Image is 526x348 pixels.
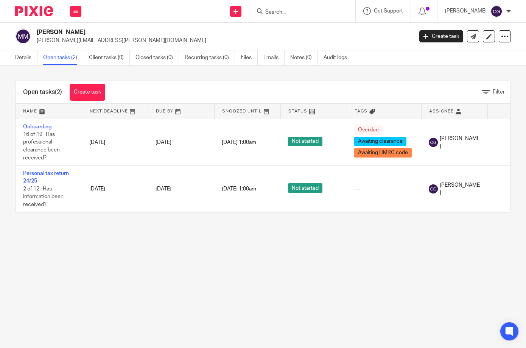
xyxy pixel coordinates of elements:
h1: Open tasks [23,88,62,96]
span: Status [288,109,307,113]
span: [DATE] 1:00am [222,186,256,192]
a: Client tasks (0) [89,50,130,65]
a: Create task [70,84,105,101]
span: Awaiting clearance [354,137,406,146]
input: Search [265,9,333,16]
span: [PERSON_NAME] [440,181,480,197]
td: [DATE] [82,119,148,166]
a: Open tasks (2) [43,50,83,65]
img: svg%3E [15,28,31,44]
span: [PERSON_NAME] [440,135,480,150]
img: svg%3E [429,184,438,194]
span: [DATE] 1:00am [222,140,256,145]
img: Pixie [15,6,53,16]
a: Create task [419,30,463,42]
p: [PERSON_NAME] [445,7,487,15]
a: Audit logs [324,50,353,65]
span: Tags [355,109,367,113]
img: svg%3E [490,5,503,17]
span: 2 of 12 · Has information been received? [23,186,64,207]
a: Emails [263,50,285,65]
span: Not started [288,183,322,193]
a: Closed tasks (0) [135,50,179,65]
a: Personal tax return 24/25 [23,171,69,184]
span: (2) [55,89,62,95]
a: Files [241,50,258,65]
a: Details [15,50,37,65]
span: Get Support [374,8,403,14]
div: --- [354,185,414,193]
td: [DATE] [82,166,148,212]
span: Not started [288,137,322,146]
a: Notes (0) [290,50,318,65]
span: [DATE] [156,140,171,145]
span: 16 of 19 · Has professional clearance been received? [23,132,60,161]
span: Awaiting HMRC code [354,148,412,158]
a: Recurring tasks (0) [185,50,235,65]
span: Snoozed Until [222,109,262,113]
span: Overdue [354,125,383,135]
span: [DATE] [156,186,171,192]
span: Filter [493,89,505,95]
a: Onboarding [23,124,51,130]
h2: [PERSON_NAME] [37,28,334,36]
img: svg%3E [429,138,438,147]
p: [PERSON_NAME][EMAIL_ADDRESS][PERSON_NAME][DOMAIN_NAME] [37,37,408,44]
